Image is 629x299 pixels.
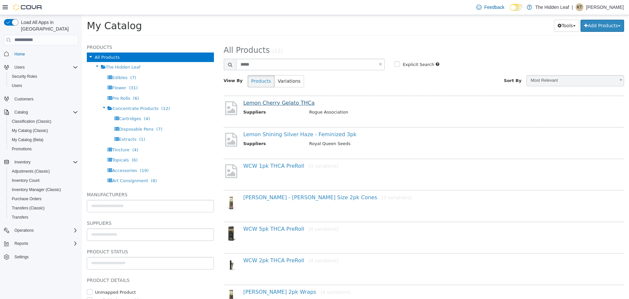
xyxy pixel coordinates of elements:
a: Security Roles [9,73,40,80]
span: Purchase Orders [9,195,78,203]
span: Home [12,50,78,58]
button: My Catalog (Beta) [7,135,81,144]
button: Reports [12,240,31,247]
a: Lemon Cherry Gelato THCa [162,85,233,91]
small: (12) [190,33,201,39]
span: Transfers (Classic) [9,204,78,212]
img: missing-image.png [142,85,157,101]
button: Tools [472,5,497,17]
span: Adjustments (Classic) [12,169,50,174]
small: [3 variations] [300,180,330,185]
td: Royal Queen Seeds [222,125,528,134]
a: Lemon Shining Silver Haze - Feminized 3pk [162,116,275,122]
span: Inventory Count [9,177,78,184]
button: Operations [12,226,36,234]
span: Purchase Orders [12,196,42,202]
a: Promotions [9,145,34,153]
p: | [572,3,573,11]
a: Purchase Orders [9,195,44,203]
button: Users [7,81,81,90]
span: Users [12,83,22,88]
span: My Catalog (Beta) [9,136,78,144]
span: Reports [14,241,28,246]
span: Classification (Classic) [12,119,51,124]
th: Suppliers [162,94,222,102]
button: Variations [192,60,222,72]
small: [3 variations] [227,148,257,154]
button: Add Products [499,5,542,17]
label: Available by Dropship [11,282,59,289]
td: Rogue Association [222,94,528,102]
button: Inventory [12,158,33,166]
span: All Products [13,40,38,45]
span: Home [14,52,25,57]
a: Transfers [9,213,31,221]
button: Reports [1,239,81,248]
span: Customers [12,95,78,103]
img: 150 [142,211,157,226]
span: Inventory Manager (Classic) [12,187,61,192]
span: Promotions [9,145,78,153]
span: Settings [14,254,29,260]
a: Adjustments (Classic) [9,167,52,175]
img: missing-image.png [142,148,157,164]
span: (7) [74,112,80,117]
small: [4 variations] [227,243,257,248]
h5: Manufacturers [5,176,132,183]
span: Edibles [30,60,46,65]
small: [4 variations] [239,274,269,280]
button: Adjustments (Classic) [7,167,81,176]
label: Explicit Search [319,46,352,53]
p: The Hidden Leaf [535,3,569,11]
button: Classification (Classic) [7,117,81,126]
span: Transfers (Classic) [12,205,45,211]
span: Feedback [484,4,504,11]
p: [PERSON_NAME] [586,3,624,11]
span: Accessories [30,153,55,158]
small: [4 variations] [227,211,257,217]
span: Tincture [30,132,48,137]
span: Users [9,82,78,90]
span: (8) [69,163,75,168]
button: Operations [1,226,81,235]
button: Products [166,60,193,72]
button: Users [12,63,27,71]
h5: Product Status [5,233,132,241]
a: My Catalog (Classic) [9,127,51,135]
button: Transfers (Classic) [7,203,81,213]
span: Pre Rolls [30,81,48,86]
button: Catalog [1,108,81,117]
button: Inventory Manager (Classic) [7,185,81,194]
span: Concentrate Products [30,91,76,96]
img: 150 [142,180,157,196]
a: [PERSON_NAME] - [PERSON_NAME] Size 2pk Cones[3 variations] [162,179,330,185]
span: The Hidden Leaf [24,50,59,54]
span: (1) [57,122,63,127]
span: Reports [12,240,78,247]
span: Most Relevant [445,60,533,71]
a: Inventory Count [9,177,42,184]
span: Promotions [12,146,32,152]
button: Transfers [7,213,81,222]
h5: Products [5,28,132,36]
a: Feedback [474,1,507,14]
span: Security Roles [12,74,37,79]
a: WCW 5pk THCA PreRoll[4 variations] [162,211,257,217]
a: Customers [12,95,36,103]
a: My Catalog (Beta) [9,136,46,144]
span: (31) [47,70,56,75]
span: All Products [142,31,188,40]
span: Extracts [37,122,54,127]
span: My Catalog (Beta) [12,137,44,142]
span: KT [577,3,582,11]
a: Most Relevant [445,60,542,71]
span: Inventory [12,158,78,166]
span: (12) [79,91,88,96]
span: My Catalog [5,5,60,16]
a: Home [12,50,28,58]
span: Catalog [14,110,28,115]
span: Adjustments (Classic) [9,167,78,175]
h5: Product Details [5,261,132,269]
span: Customers [14,96,33,102]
